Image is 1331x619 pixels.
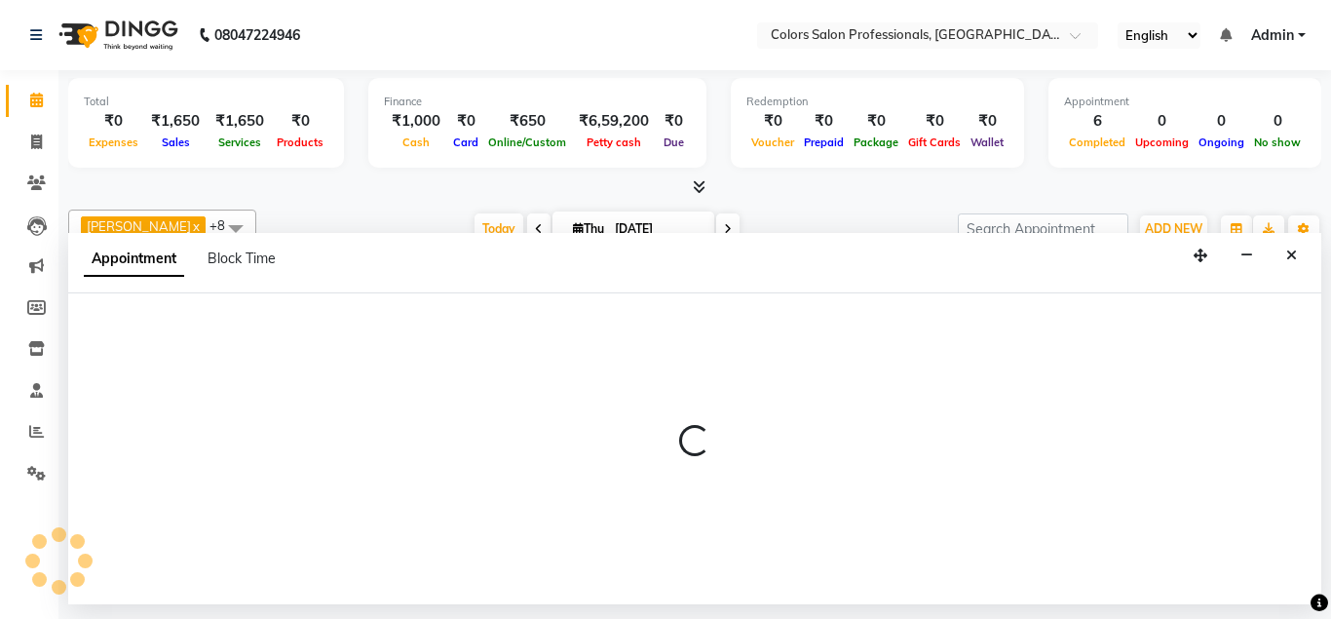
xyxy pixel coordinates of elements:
[213,135,266,149] span: Services
[746,135,799,149] span: Voucher
[84,110,143,133] div: ₹0
[84,135,143,149] span: Expenses
[214,8,300,62] b: 08047224946
[483,135,571,149] span: Online/Custom
[799,110,849,133] div: ₹0
[1064,110,1130,133] div: 6
[1249,110,1306,133] div: 0
[84,242,184,277] span: Appointment
[571,110,657,133] div: ₹6,59,200
[208,250,276,267] span: Block Time
[87,218,191,234] span: [PERSON_NAME]
[272,135,328,149] span: Products
[659,135,689,149] span: Due
[903,110,966,133] div: ₹0
[398,135,435,149] span: Cash
[1277,241,1306,271] button: Close
[1194,135,1249,149] span: Ongoing
[384,110,448,133] div: ₹1,000
[483,110,571,133] div: ₹650
[799,135,849,149] span: Prepaid
[966,110,1008,133] div: ₹0
[448,110,483,133] div: ₹0
[657,110,691,133] div: ₹0
[191,218,200,234] a: x
[903,135,966,149] span: Gift Cards
[84,94,328,110] div: Total
[958,213,1128,244] input: Search Appointment
[143,110,208,133] div: ₹1,650
[1145,221,1202,236] span: ADD NEW
[1194,110,1249,133] div: 0
[475,213,523,244] span: Today
[746,110,799,133] div: ₹0
[384,94,691,110] div: Finance
[582,135,646,149] span: Petty cash
[568,221,609,236] span: Thu
[1130,110,1194,133] div: 0
[849,110,903,133] div: ₹0
[1251,25,1294,46] span: Admin
[1064,94,1306,110] div: Appointment
[1064,135,1130,149] span: Completed
[448,135,483,149] span: Card
[1140,215,1207,243] button: ADD NEW
[849,135,903,149] span: Package
[157,135,195,149] span: Sales
[966,135,1008,149] span: Wallet
[272,110,328,133] div: ₹0
[1249,135,1306,149] span: No show
[208,110,272,133] div: ₹1,650
[209,217,240,233] span: +8
[609,214,706,244] input: 2025-09-04
[50,8,183,62] img: logo
[746,94,1008,110] div: Redemption
[1130,135,1194,149] span: Upcoming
